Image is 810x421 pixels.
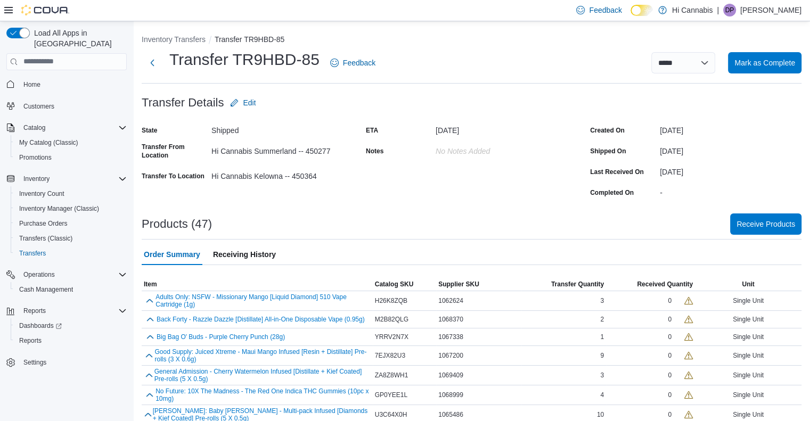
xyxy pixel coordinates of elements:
[19,78,127,91] span: Home
[438,410,463,419] span: 1065486
[15,247,50,260] a: Transfers
[15,319,66,332] a: Dashboards
[11,186,131,201] button: Inventory Count
[11,201,131,216] button: Inventory Manager (Classic)
[23,270,55,279] span: Operations
[215,35,284,44] button: Transfer TR9HBD-85
[375,391,407,399] span: GP0YEE1L
[375,280,414,288] span: Catalog SKU
[668,315,672,324] div: 0
[11,333,131,348] button: Reports
[15,232,127,245] span: Transfers (Classic)
[600,296,604,305] span: 3
[30,28,127,49] span: Load All Apps in [GEOGRAPHIC_DATA]
[695,331,801,343] div: Single Unit
[15,187,127,200] span: Inventory Count
[740,4,801,16] p: [PERSON_NAME]
[15,136,127,149] span: My Catalog (Classic)
[600,351,604,360] span: 9
[521,278,606,291] button: Transfer Quantity
[438,391,463,399] span: 1068999
[734,57,795,68] span: Mark as Complete
[15,202,103,215] a: Inventory Manager (Classic)
[600,391,604,399] span: 4
[19,234,72,243] span: Transfers (Classic)
[21,5,69,15] img: Cova
[142,278,373,291] button: Item
[213,244,276,265] span: Receiving History
[19,304,50,317] button: Reports
[326,52,380,73] a: Feedback
[19,189,64,198] span: Inventory Count
[660,143,801,155] div: [DATE]
[15,217,72,230] a: Purchase Orders
[243,97,256,108] span: Edit
[668,351,672,360] div: 0
[157,333,285,341] button: Big Bag O' Buds - Purple Cherry Punch (28g)
[19,356,127,369] span: Settings
[19,321,62,330] span: Dashboards
[590,126,625,135] label: Created On
[19,78,45,91] a: Home
[695,349,801,362] div: Single Unit
[15,283,77,296] a: Cash Management
[23,80,40,89] span: Home
[156,293,370,308] button: Adults Only: NSFW - Missionary Mango [Liquid Diamond] 510 Vape Cartridge (1g)
[637,280,693,288] span: Received Quantity
[15,217,127,230] span: Purchase Orders
[11,150,131,165] button: Promotions
[19,304,127,317] span: Reports
[2,354,131,370] button: Settings
[660,184,801,197] div: -
[600,315,604,324] span: 2
[154,368,371,383] button: General Admission - Cherry Watermelon Infused [Distillate + Kief Coated] Pre-rolls (5 X 0.5g)
[15,136,83,149] a: My Catalog (Classic)
[19,356,51,369] a: Settings
[142,52,163,73] button: Next
[142,126,157,135] label: State
[19,100,127,113] span: Customers
[11,216,131,231] button: Purchase Orders
[2,303,131,318] button: Reports
[142,34,801,47] nav: An example of EuiBreadcrumbs
[15,202,127,215] span: Inventory Manager (Classic)
[436,122,577,135] div: [DATE]
[19,204,99,213] span: Inventory Manager (Classic)
[695,389,801,401] div: Single Unit
[589,5,621,15] span: Feedback
[668,333,672,341] div: 0
[154,348,370,363] button: Good Supply: Juiced Xtreme - Maui Mango Infused [Resin + Distillate] Pre-rolls (3 X 0.6g)
[695,408,801,421] div: Single Unit
[668,296,672,305] div: 0
[373,278,436,291] button: Catalog SKU
[717,4,719,16] p: |
[375,410,407,419] span: U3C64X0H
[672,4,713,16] p: Hi Cannabis
[19,285,73,294] span: Cash Management
[375,333,408,341] span: YRRV2N7X
[600,333,604,341] span: 1
[15,151,56,164] a: Promotions
[2,171,131,186] button: Inventory
[11,135,131,150] button: My Catalog (Classic)
[725,4,734,16] span: DP
[436,143,577,155] div: No Notes added
[366,126,378,135] label: ETA
[19,268,59,281] button: Operations
[551,280,604,288] span: Transfer Quantity
[19,268,127,281] span: Operations
[142,143,207,160] label: Transfer From Location
[438,296,463,305] span: 1062624
[19,100,59,113] a: Customers
[23,307,46,315] span: Reports
[695,369,801,382] div: Single Unit
[695,278,801,291] button: Unit
[211,168,353,180] div: Hi Cannabis Kelowna -- 450364
[144,280,157,288] span: Item
[375,371,408,379] span: ZA8Z8WH1
[11,231,131,246] button: Transfers (Classic)
[19,138,78,147] span: My Catalog (Classic)
[15,232,77,245] a: Transfers (Classic)
[169,49,320,70] h1: Transfer TR9HBD-85
[2,98,131,114] button: Customers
